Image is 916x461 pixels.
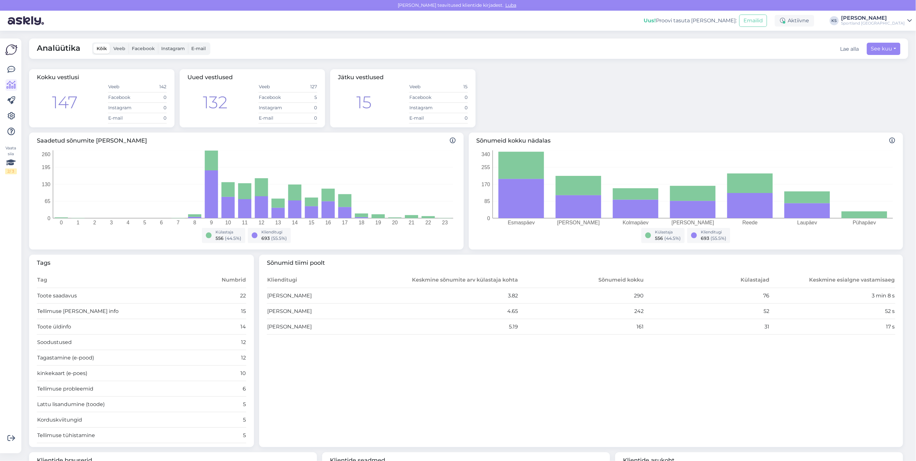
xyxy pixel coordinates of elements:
tspan: 18 [359,220,364,225]
td: 5 [194,397,246,412]
tspan: [PERSON_NAME] [557,220,600,226]
tspan: Pühapäev [853,220,876,225]
div: [PERSON_NAME] [841,16,905,21]
td: 52 [644,304,770,319]
tspan: 0 [47,215,50,221]
tspan: 7 [177,220,180,225]
span: Kokku vestlusi [37,74,79,81]
tspan: 170 [481,181,490,187]
div: Klienditugi [701,229,726,235]
td: 4.65 [393,304,518,319]
td: 0 [137,113,167,123]
td: Lattu lisandumine (toode) [37,397,194,412]
tspan: 20 [392,220,398,225]
tspan: 22 [426,220,431,225]
td: 0 [137,92,167,102]
tspan: 130 [42,181,50,187]
span: Kõik [97,46,107,51]
td: [PERSON_NAME] [267,288,393,304]
img: Askly Logo [5,44,17,56]
span: Luba [503,2,518,8]
span: 693 [701,235,709,241]
td: 31 [644,319,770,335]
td: 12 [194,350,246,366]
td: 142 [137,82,167,92]
tspan: 12 [258,220,264,225]
td: Tellimuse tühistamine [37,428,194,443]
th: Tag [37,273,194,288]
td: E-mail [409,113,438,123]
button: See kuu [867,43,900,55]
tspan: 65 [45,198,50,204]
td: Facebook [409,92,438,102]
tspan: 5 [143,220,146,225]
b: Uus! [644,17,656,24]
button: Lae alla [840,45,859,53]
tspan: 11 [242,220,248,225]
tspan: 1 [77,220,79,225]
span: 556 [216,235,224,241]
div: Proovi tasuta [PERSON_NAME]: [644,17,737,25]
td: 5 [288,92,317,102]
tspan: Reede [742,220,757,225]
div: Sportland [GEOGRAPHIC_DATA] [841,21,905,26]
tspan: 260 [42,151,50,157]
td: 10 [194,366,246,381]
tspan: 195 [42,165,50,170]
td: Tagastamine (e-pood) [37,350,194,366]
span: E-mail [191,46,206,51]
tspan: Esmaspäev [508,220,535,225]
td: Instagram [108,102,137,113]
div: Vaata siia [5,145,17,174]
td: 22 [194,288,246,304]
span: Analüütika [37,42,80,55]
td: 17 s [770,319,895,335]
td: Instagram [409,102,438,113]
td: 161 [518,319,644,335]
td: 0 [137,102,167,113]
td: 0 [438,113,468,123]
th: Numbrid [194,273,246,288]
span: ( 44.5 %) [225,235,241,241]
td: Facebook [108,92,137,102]
td: 5.19 [393,319,518,335]
span: Uued vestlused [187,74,233,81]
td: 52 s [770,304,895,319]
tspan: 21 [409,220,415,225]
td: 15 [194,304,246,319]
span: 693 [261,235,270,241]
tspan: 15 [309,220,314,225]
td: E-mail [258,113,288,123]
tspan: 13 [275,220,281,225]
td: 76 [644,288,770,304]
div: Aktiivne [775,15,814,27]
td: Veeb [108,82,137,92]
td: 14 [194,319,246,335]
span: Tags [37,259,246,267]
td: 127 [288,82,317,92]
tspan: 0 [60,220,63,225]
div: 147 [52,90,78,115]
td: Veeb [409,82,438,92]
td: 290 [518,288,644,304]
tspan: 4 [127,220,130,225]
tspan: 14 [292,220,298,225]
div: Külastaja [216,229,241,235]
tspan: 19 [375,220,381,225]
div: 2 / 3 [5,168,17,174]
td: 12 [194,335,246,350]
td: 3 min 8 s [770,288,895,304]
td: 5 [194,412,246,428]
td: Tellimuse probleemid [37,381,194,397]
th: Keskmine sõnumite arv külastaja kohta [393,273,518,288]
td: Toote üldinfo [37,319,194,335]
span: Jätku vestlused [338,74,384,81]
tspan: 3 [110,220,113,225]
th: Külastajad [644,273,770,288]
tspan: 255 [481,165,490,170]
button: Emailid [739,15,767,27]
td: 0 [438,92,468,102]
th: Keskmine esialgne vastamisaeg [770,273,895,288]
td: 0 [438,102,468,113]
span: Veeb [113,46,125,51]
